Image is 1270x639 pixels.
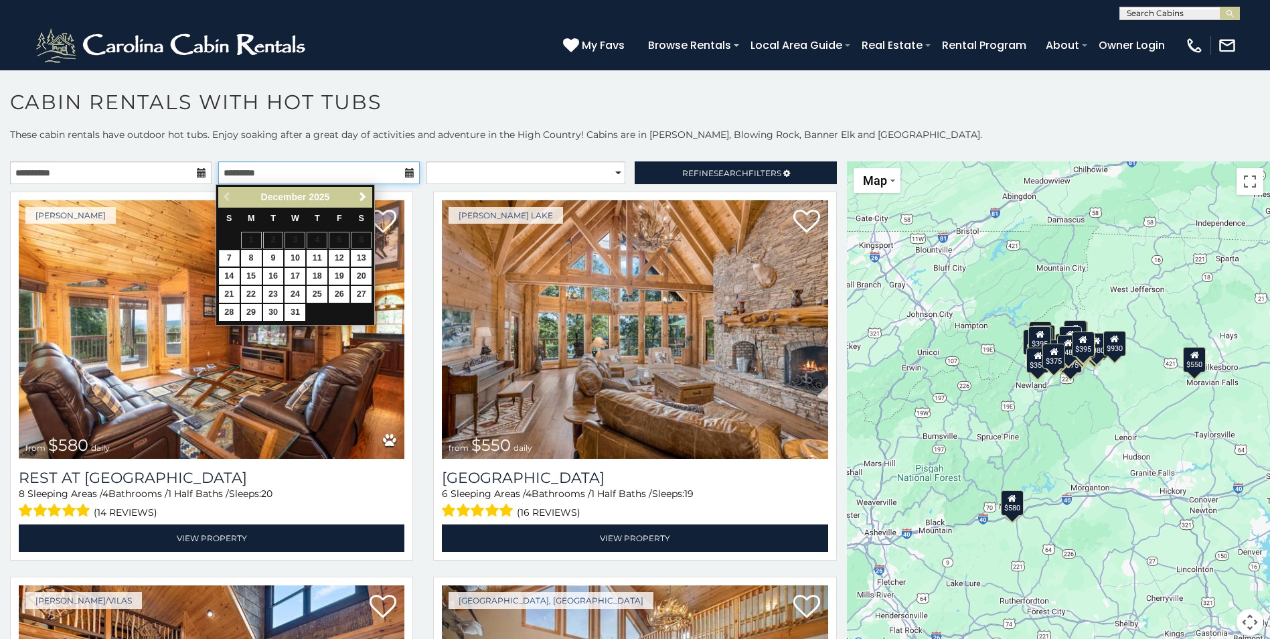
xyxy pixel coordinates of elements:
[1063,320,1086,346] div: $425
[263,304,284,321] a: 30
[91,443,110,453] span: daily
[1085,333,1108,358] div: $380
[714,168,748,178] span: Search
[1028,326,1051,352] div: $395
[337,214,342,223] span: Friday
[241,268,262,285] a: 15
[241,286,262,303] a: 22
[1026,348,1049,373] div: $355
[329,250,349,267] a: 12
[94,504,157,521] span: (14 reviews)
[285,250,305,267] a: 10
[263,268,284,285] a: 16
[526,488,532,500] span: 4
[285,286,305,303] a: 24
[449,207,563,224] a: [PERSON_NAME] Lake
[33,25,311,66] img: White-1-2.png
[1039,33,1086,57] a: About
[226,214,232,223] span: Sunday
[744,33,849,57] a: Local Area Guide
[442,524,827,552] a: View Property
[241,250,262,267] a: 8
[863,173,887,188] span: Map
[1042,344,1065,369] div: $375
[471,435,511,455] span: $550
[248,214,255,223] span: Monday
[513,443,532,453] span: daily
[19,469,404,487] a: Rest at [GEOGRAPHIC_DATA]
[309,192,329,202] span: 2025
[219,250,240,267] a: 7
[241,304,262,321] a: 29
[354,189,371,206] a: Next
[1183,347,1206,372] div: $550
[263,286,284,303] a: 23
[1072,332,1095,357] div: $395
[102,488,108,500] span: 4
[307,268,327,285] a: 18
[351,250,372,267] a: 13
[25,443,46,453] span: from
[442,200,827,459] img: Lake Haven Lodge
[219,268,240,285] a: 14
[1057,335,1080,360] div: $485
[442,200,827,459] a: Lake Haven Lodge from $550 daily
[285,268,305,285] a: 17
[19,200,404,459] img: Rest at Mountain Crest
[1237,168,1263,195] button: Toggle fullscreen view
[1032,325,1055,350] div: $230
[563,37,628,54] a: My Favs
[261,488,272,500] span: 20
[1001,490,1024,516] div: $580
[291,214,299,223] span: Wednesday
[48,435,88,455] span: $580
[19,200,404,459] a: Rest at Mountain Crest from $580 daily
[307,286,327,303] a: 25
[370,208,396,236] a: Add to favorites
[270,214,276,223] span: Tuesday
[517,504,580,521] span: (16 reviews)
[351,286,372,303] a: 27
[19,487,404,521] div: Sleeping Areas / Bathrooms / Sleeps:
[854,168,900,193] button: Change map style
[442,469,827,487] a: [GEOGRAPHIC_DATA]
[684,488,694,500] span: 19
[442,469,827,487] h3: Lake Haven Lodge
[1058,326,1081,352] div: $410
[19,469,404,487] h3: Rest at Mountain Crest
[1023,330,1046,355] div: $650
[1103,331,1125,356] div: $930
[449,592,653,609] a: [GEOGRAPHIC_DATA], [GEOGRAPHIC_DATA]
[449,443,469,453] span: from
[793,593,820,622] a: Add to favorites
[641,33,738,57] a: Browse Rentals
[329,286,349,303] a: 26
[442,488,448,500] span: 6
[25,592,142,609] a: [PERSON_NAME]/Vilas
[1029,322,1052,347] div: $310
[307,250,327,267] a: 11
[329,268,349,285] a: 19
[682,168,781,178] span: Refine Filters
[351,268,372,285] a: 20
[1073,333,1095,358] div: $675
[935,33,1033,57] a: Rental Program
[1237,609,1263,636] button: Map camera controls
[1185,36,1204,55] img: phone-regular-white.png
[263,250,284,267] a: 9
[219,304,240,321] a: 28
[19,524,404,552] a: View Property
[442,487,827,521] div: Sleeping Areas / Bathrooms / Sleeps:
[591,488,652,500] span: 1 Half Baths /
[370,593,396,622] a: Add to favorites
[219,286,240,303] a: 21
[358,214,364,223] span: Saturday
[582,37,625,54] span: My Favs
[1218,36,1237,55] img: mail-regular-white.png
[261,192,307,202] span: December
[25,207,116,224] a: [PERSON_NAME]
[19,488,25,500] span: 8
[793,208,820,236] a: Add to favorites
[1092,33,1172,57] a: Owner Login
[315,214,320,223] span: Thursday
